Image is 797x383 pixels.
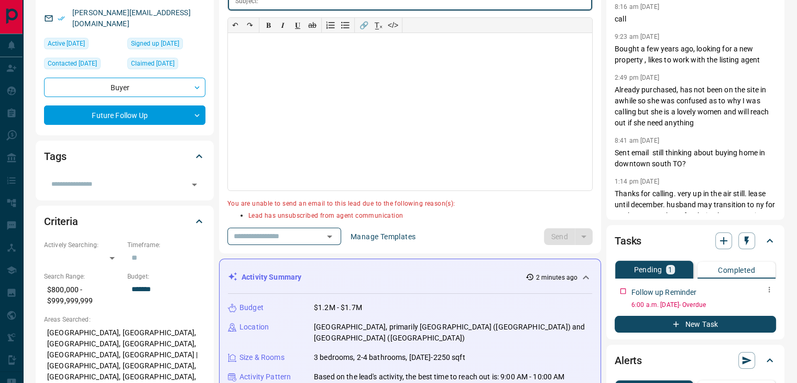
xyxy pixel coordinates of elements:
button: Open [322,229,337,244]
p: 2 minutes ago [536,273,577,282]
span: Active [DATE] [48,38,85,49]
h2: Alerts [615,352,642,369]
div: Criteria [44,209,205,234]
span: Contacted [DATE] [48,58,97,69]
a: [PERSON_NAME][EMAIL_ADDRESS][DOMAIN_NAME] [72,8,191,28]
button: Open [187,177,202,192]
p: Budget: [127,272,205,281]
p: Sent email still thinking about buying home in downtown south TO? [615,147,776,169]
p: Activity Pattern [239,371,291,382]
button: 🔗 [356,18,371,33]
div: Alerts [615,348,776,373]
button: Manage Templates [344,228,422,245]
button: ↷ [243,18,257,33]
p: Pending [634,266,662,273]
p: $1.2M - $1.7M [314,302,362,313]
p: 2:49 pm [DATE] [615,74,659,81]
div: Buyer [44,78,205,97]
div: Activity Summary2 minutes ago [228,268,592,287]
svg: Email Verified [58,15,65,22]
div: Tue Aug 16 2016 [127,38,205,52]
p: 1 [668,266,672,273]
p: Bought a few years ago, looking for a new property , likes to work with the listing agent [615,44,776,66]
p: [GEOGRAPHIC_DATA], primarily [GEOGRAPHIC_DATA] ([GEOGRAPHIC_DATA]) and [GEOGRAPHIC_DATA] ([GEOGRA... [314,322,592,344]
div: split button [544,228,593,245]
button: ↶ [228,18,243,33]
p: Follow up Reminder [631,287,696,298]
p: 6:00 a.m. [DATE] - Overdue [631,300,776,310]
p: 3 bedrooms, 2-4 bathrooms, [DATE]-2250 sqft [314,352,465,363]
p: Lead has unsubscribed from agent communication [248,211,593,221]
h2: Tags [44,148,66,165]
div: Tags [44,144,205,169]
div: Sat Oct 11 2025 [44,38,122,52]
div: Tasks [615,228,776,253]
p: Completed [718,267,755,274]
p: call [615,14,776,25]
button: </> [386,18,400,33]
button: 𝑰 [276,18,290,33]
p: Thanks for calling. very up in the air still. lease until december. husband may transition to ny ... [615,188,776,254]
button: Bullet list [338,18,353,33]
p: Search Range: [44,272,122,281]
button: 𝐔 [290,18,305,33]
p: Areas Searched: [44,315,205,324]
span: Signed up [DATE] [131,38,179,49]
p: Based on the lead's activity, the best time to reach out is: 9:00 AM - 10:00 AM [314,371,564,382]
p: 8:16 am [DATE] [615,3,659,10]
button: ab [305,18,320,33]
p: You are unable to send an email to this lead due to the following reason(s): [227,199,593,209]
s: ab [308,21,316,29]
span: 𝐔 [295,21,300,29]
button: Numbered list [323,18,338,33]
button: T̲ₓ [371,18,386,33]
p: 8:41 am [DATE] [615,137,659,144]
p: Budget [239,302,264,313]
p: Actively Searching: [44,240,122,250]
p: 9:23 am [DATE] [615,33,659,40]
p: Activity Summary [242,272,301,283]
button: 𝐁 [261,18,276,33]
p: 1:14 pm [DATE] [615,178,659,185]
p: $800,000 - $999,999,999 [44,281,122,310]
p: Location [239,322,269,333]
span: Claimed [DATE] [131,58,174,69]
p: Size & Rooms [239,352,285,363]
p: Already purchased, has not been on the site in awhile so she was confused as to why I was calling... [615,84,776,129]
h2: Criteria [44,213,78,230]
p: Timeframe: [127,240,205,250]
h2: Tasks [615,232,641,249]
div: Thu Sep 25 2025 [127,58,205,72]
button: New Task [615,316,776,333]
div: Thu Sep 25 2025 [44,58,122,72]
div: Future Follow Up [44,105,205,125]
